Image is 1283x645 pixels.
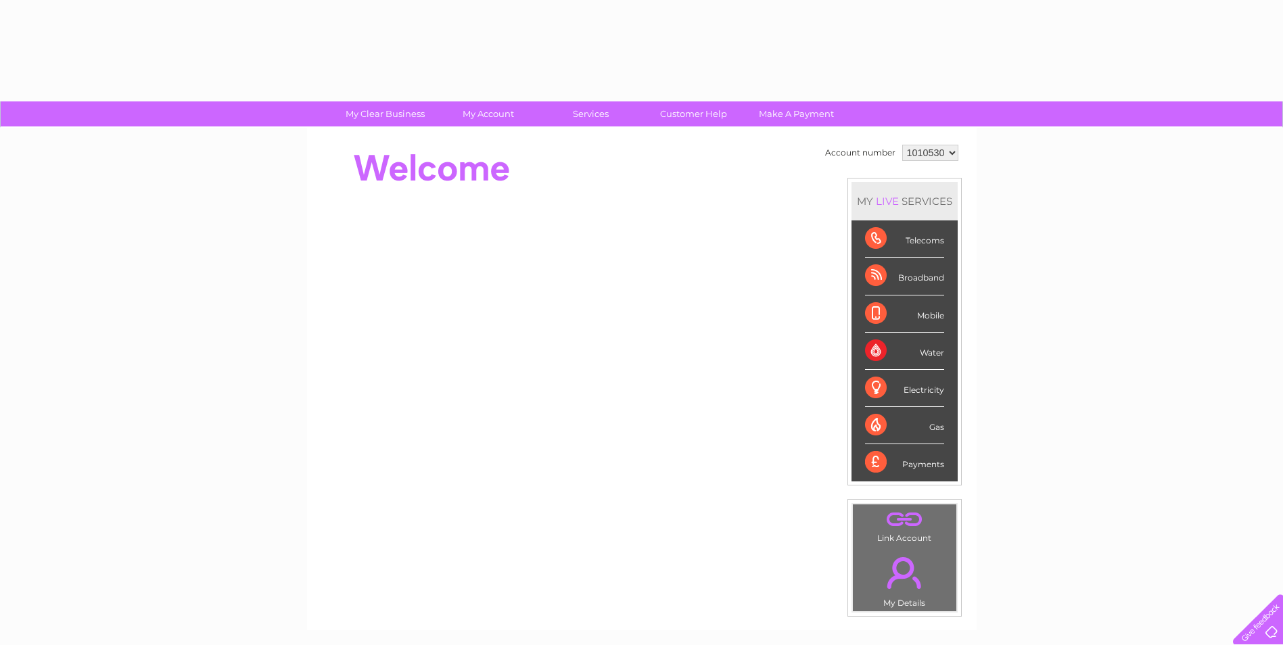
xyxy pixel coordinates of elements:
a: Make A Payment [741,101,852,126]
div: LIVE [873,195,902,208]
a: . [856,508,953,531]
a: My Clear Business [329,101,441,126]
div: Mobile [865,295,944,333]
div: Broadband [865,258,944,295]
a: My Account [432,101,544,126]
a: Customer Help [638,101,749,126]
div: Electricity [865,370,944,407]
div: Telecoms [865,220,944,258]
td: Link Account [852,504,957,546]
a: Services [535,101,647,126]
td: My Details [852,546,957,612]
div: MY SERVICES [852,182,958,220]
div: Water [865,333,944,370]
div: Gas [865,407,944,444]
div: Payments [865,444,944,481]
a: . [856,549,953,596]
td: Account number [822,141,899,164]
